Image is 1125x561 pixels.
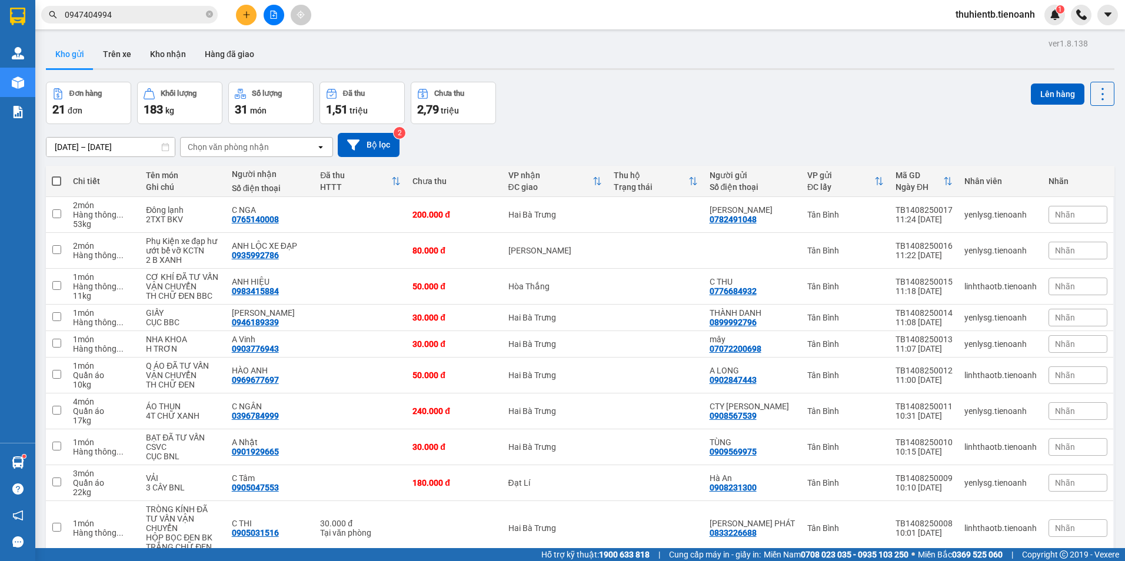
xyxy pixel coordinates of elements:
[350,106,368,115] span: triệu
[964,478,1037,487] div: yenlysg.tienoanh
[250,106,267,115] span: món
[73,318,134,327] div: Hàng thông thường
[232,318,279,327] div: 0946189339
[232,519,309,528] div: C THI
[73,176,134,186] div: Chi tiết
[508,370,602,380] div: Hai Bà Trưng
[73,201,134,210] div: 2 món
[232,241,309,251] div: ANH LỘC XE ĐẠP
[117,447,124,456] span: ...
[146,361,219,380] div: Q ÁO ĐÃ TƯ VẤN VẬN CHUYỂN
[710,528,757,537] div: 0833226688
[117,528,124,537] span: ...
[264,5,284,25] button: file-add
[710,483,757,492] div: 0908231300
[146,308,219,318] div: GIẤY
[807,442,884,452] div: Tân Bình
[412,246,496,255] div: 80.000 đ
[964,406,1037,416] div: yenlysg.tienoanh
[73,210,134,219] div: Hàng thông thường
[232,251,279,260] div: 0935992786
[710,519,796,528] div: HƯNG THỊNH PHÁT
[890,166,958,197] th: Toggle SortBy
[46,82,131,124] button: Đơn hàng21đơn
[73,469,134,478] div: 3 món
[73,478,134,487] div: Quần áo
[412,176,496,186] div: Chưa thu
[807,370,884,380] div: Tân Bình
[508,339,602,349] div: Hai Bà Trưng
[896,344,953,353] div: 11:07 [DATE]
[614,182,688,192] div: Trạng thái
[73,361,134,370] div: 1 món
[73,241,134,251] div: 2 món
[146,182,219,192] div: Ghi chú
[320,171,391,180] div: Đã thu
[144,102,163,116] span: 183
[73,282,134,291] div: Hàng thông thường
[195,40,264,68] button: Hàng đã giao
[1050,9,1060,20] img: icon-new-feature
[807,171,874,180] div: VP gửi
[188,141,269,153] div: Chọn văn phòng nhận
[434,89,464,98] div: Chưa thu
[73,487,134,497] div: 22 kg
[232,335,309,344] div: A Vinh
[12,456,24,469] img: warehouse-icon
[69,89,102,98] div: Đơn hàng
[441,106,459,115] span: triệu
[508,313,602,322] div: Hai Bà Trưng
[232,308,309,318] div: THANH VŨ
[710,277,796,286] div: C THU
[807,406,884,416] div: Tân Bình
[320,528,401,537] div: Tại văn phòng
[764,548,908,561] span: Miền Nam
[1055,339,1075,349] span: Nhãn
[1103,9,1113,20] span: caret-down
[236,5,257,25] button: plus
[614,171,688,180] div: Thu hộ
[508,282,602,291] div: Hòa Thắng
[49,11,57,19] span: search
[964,176,1037,186] div: Nhân viên
[338,133,400,157] button: Bộ lọc
[412,442,496,452] div: 30.000 đ
[964,370,1037,380] div: linhthaotb.tienoanh
[73,406,134,416] div: Quần áo
[146,452,219,461] div: CỤC BNL
[801,550,908,559] strong: 0708 023 035 - 0935 103 250
[146,533,219,552] div: HỘP BỌC ĐEN BK TRẮNG CHỮ ĐEN
[73,380,134,389] div: 10 kg
[896,335,953,344] div: TB1408250013
[146,473,219,483] div: VẢI
[73,291,134,300] div: 11 kg
[146,318,219,327] div: CỤC BBC
[1011,548,1013,561] span: |
[46,40,94,68] button: Kho gửi
[232,215,279,224] div: 0765140008
[73,308,134,318] div: 1 món
[12,510,24,521] span: notification
[541,548,650,561] span: Hỗ trợ kỹ thuật:
[508,210,602,219] div: Hai Bà Trưng
[232,277,309,286] div: ANH HIỆU
[801,166,890,197] th: Toggle SortBy
[896,308,953,318] div: TB1408250014
[161,89,197,98] div: Khối lượng
[1055,370,1075,380] span: Nhãn
[228,82,314,124] button: Số lượng31món
[1055,313,1075,322] span: Nhãn
[73,438,134,447] div: 1 món
[46,138,175,156] input: Select a date range.
[1097,5,1118,25] button: caret-down
[73,447,134,456] div: Hàng thông thường
[896,205,953,215] div: TB1408250017
[232,483,279,492] div: 0905047553
[232,375,279,385] div: 0969677697
[508,171,593,180] div: VP nhận
[1055,210,1075,219] span: Nhãn
[242,11,251,19] span: plus
[73,272,134,282] div: 1 món
[269,11,278,19] span: file-add
[117,251,124,260] span: ...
